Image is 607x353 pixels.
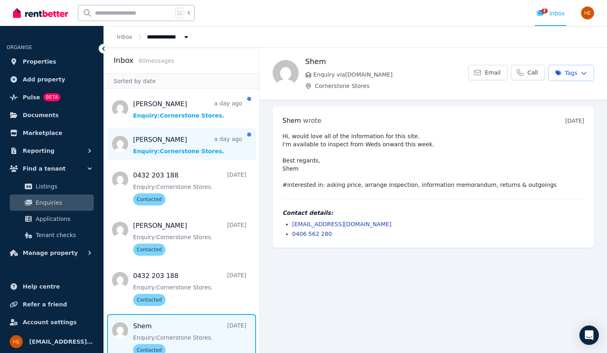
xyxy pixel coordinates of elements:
a: Applications [10,211,94,227]
a: Call [511,65,545,80]
span: Email [485,68,501,77]
span: Documents [23,110,59,120]
a: 0432 203 188[DATE]Enquiry:Cornerstone Stores.Contacted [133,171,246,205]
span: Refer a friend [23,300,67,309]
a: Listings [10,178,94,195]
a: Email [468,65,508,80]
h4: Contact details: [282,209,584,217]
span: Manage property [23,248,78,258]
a: [PERSON_NAME]a day agoEnquiry:Cornerstone Stores. [133,135,242,155]
span: Tags [555,69,577,77]
span: Add property [23,75,65,84]
a: [PERSON_NAME]a day agoEnquiry:Cornerstone Stores. [133,99,242,120]
h1: Shem [305,56,468,67]
pre: Hi, would love all of the information for this site. I'm available to inspect from Weds onward th... [282,132,584,189]
img: RentBetter [13,7,68,19]
img: hello@cornerstonestores.com [581,6,594,19]
a: Inbox [117,34,132,40]
a: [EMAIL_ADDRESS][DOMAIN_NAME] [292,221,392,227]
span: 80 message s [138,58,174,64]
span: Call [527,68,538,77]
a: PulseBETA [6,89,97,105]
span: Marketplace [23,128,62,138]
a: Tenant checks [10,227,94,243]
span: Help centre [23,282,60,291]
a: Properties [6,53,97,70]
a: 0406 562 280 [292,231,332,237]
span: Reporting [23,146,54,156]
span: Enquiries [36,198,90,208]
a: Help centre [6,278,97,295]
div: Inbox [536,9,565,17]
span: Shem [282,117,301,124]
span: BETA [43,93,60,101]
button: Find a tenant [6,160,97,177]
span: [EMAIL_ADDRESS][DOMAIN_NAME] [29,337,94,347]
span: Tenant checks [36,230,90,240]
img: Shem [273,60,299,86]
a: 0432 203 188[DATE]Enquiry:Cornerstone Stores.Contacted [133,271,246,306]
img: hello@cornerstonestores.com [10,335,23,348]
button: Manage property [6,245,97,261]
span: Listings [36,182,90,191]
span: Enquiry via [DOMAIN_NAME] [313,71,468,79]
nav: Breadcrumb [104,26,203,47]
span: Cornerstone Stores [315,82,468,90]
span: Pulse [23,92,40,102]
button: Tags [548,65,594,81]
div: Sorted by date [104,73,259,89]
span: Account settings [23,317,77,327]
span: ORGANISE [6,45,32,50]
a: Enquiries [10,195,94,211]
span: wrote [303,117,321,124]
h2: Inbox [114,55,133,66]
time: [DATE] [565,118,584,124]
span: Properties [23,57,56,66]
a: Marketplace [6,125,97,141]
a: Account settings [6,314,97,330]
span: Find a tenant [23,164,66,173]
div: Open Intercom Messenger [579,325,599,345]
span: Applications [36,214,90,224]
a: [PERSON_NAME][DATE]Enquiry:Cornerstone Stores.Contacted [133,221,246,256]
button: Reporting [6,143,97,159]
span: 3 [541,9,548,13]
a: Documents [6,107,97,123]
a: Add property [6,71,97,88]
a: Refer a friend [6,296,97,312]
span: k [187,10,190,16]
